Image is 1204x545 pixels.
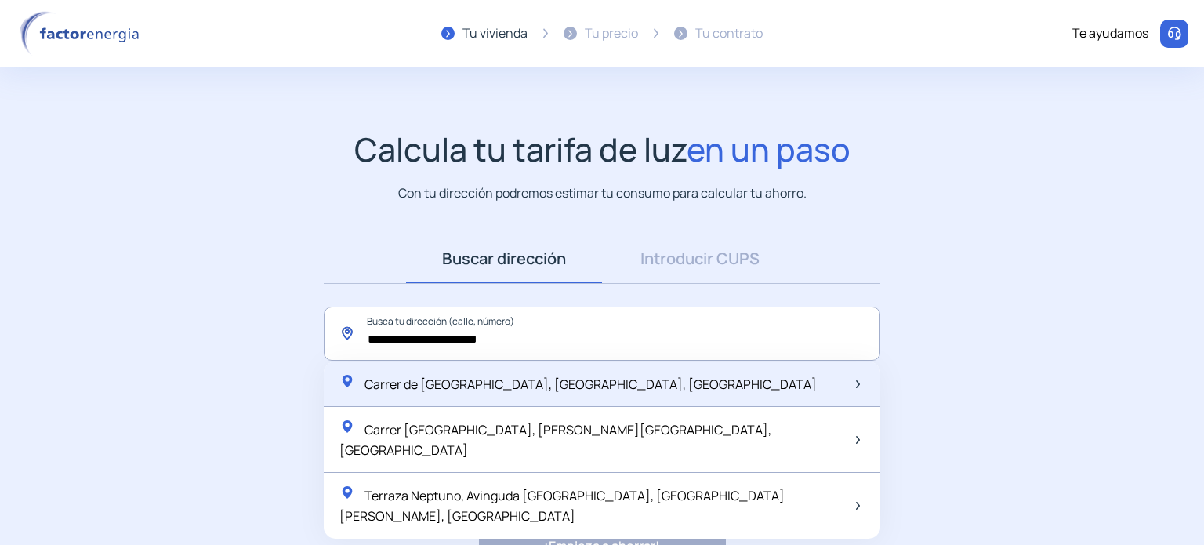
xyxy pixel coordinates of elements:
[856,436,860,444] img: arrow-next-item.svg
[339,421,771,459] span: Carrer [GEOGRAPHIC_DATA], [PERSON_NAME][GEOGRAPHIC_DATA], [GEOGRAPHIC_DATA]
[856,502,860,510] img: arrow-next-item.svg
[856,380,860,388] img: arrow-next-item.svg
[602,234,798,283] a: Introducir CUPS
[462,24,528,44] div: Tu vivienda
[695,24,763,44] div: Tu contrato
[1166,26,1182,42] img: llamar
[339,373,355,389] img: location-pin-green.svg
[339,419,355,434] img: location-pin-green.svg
[16,11,149,56] img: logo factor
[406,234,602,283] a: Buscar dirección
[339,487,785,525] span: Terraza Neptuno, Avinguda [GEOGRAPHIC_DATA], [GEOGRAPHIC_DATA][PERSON_NAME], [GEOGRAPHIC_DATA]
[687,127,850,171] span: en un paso
[1072,24,1148,44] div: Te ayudamos
[339,485,355,500] img: location-pin-green.svg
[364,376,817,393] span: Carrer de [GEOGRAPHIC_DATA], [GEOGRAPHIC_DATA], [GEOGRAPHIC_DATA]
[354,130,850,169] h1: Calcula tu tarifa de luz
[398,183,807,203] p: Con tu dirección podremos estimar tu consumo para calcular tu ahorro.
[585,24,638,44] div: Tu precio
